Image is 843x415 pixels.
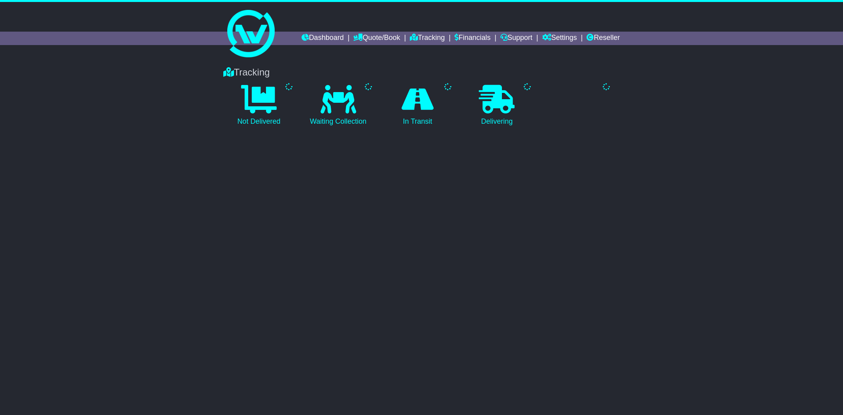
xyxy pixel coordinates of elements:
a: Support [500,32,532,45]
a: Financials [455,32,490,45]
a: Dashboard [302,32,344,45]
a: Not Delivered [223,82,295,129]
a: Reseller [587,32,620,45]
a: In Transit [382,82,453,129]
a: Delivering [461,82,533,129]
a: Quote/Book [353,32,400,45]
a: Waiting Collection [302,82,374,129]
a: Tracking [410,32,445,45]
div: Tracking [219,67,624,78]
a: Settings [542,32,577,45]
